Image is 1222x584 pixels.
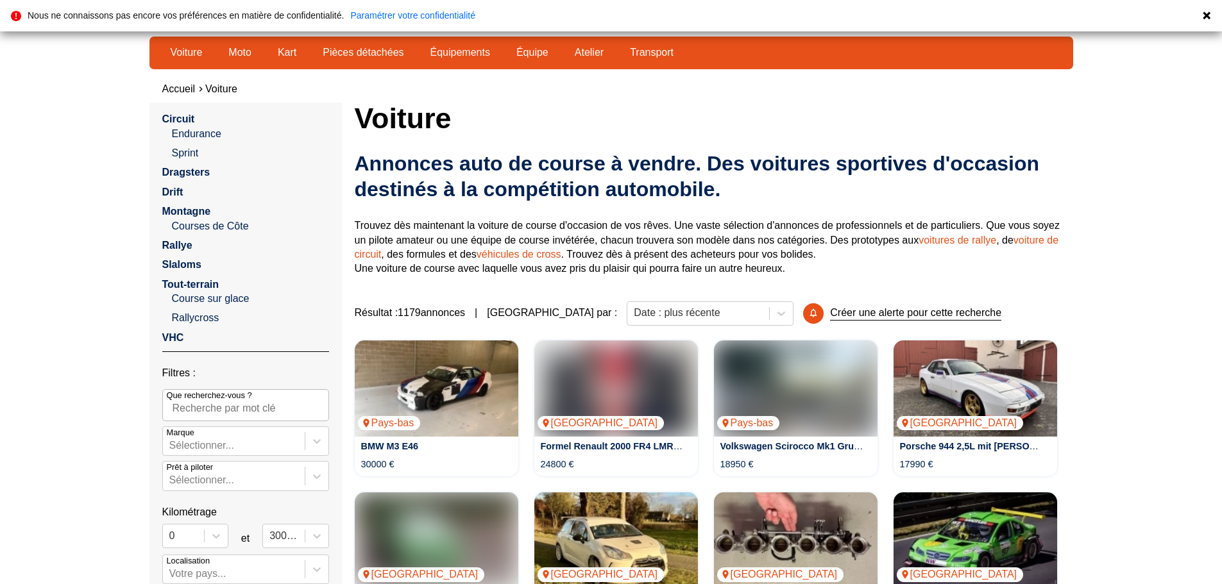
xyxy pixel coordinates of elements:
[897,416,1024,430] p: [GEOGRAPHIC_DATA]
[361,441,419,451] a: BMW M3 E46
[167,390,252,401] p: Que recherchez-vous ?
[534,340,698,437] img: Formel Renault 2000 FR4 LMR mit neu aufgebautem Motor
[355,306,466,320] span: Résultat : 1179 annonces
[355,103,1073,133] h1: Voiture
[541,458,574,471] p: 24800 €
[169,568,172,580] input: Votre pays...
[162,42,211,63] a: Voiture
[900,441,1131,451] a: Porsche 944 2,5L mit [PERSON_NAME] Überrollkäfig
[167,555,210,567] p: Localisation
[162,83,196,94] a: Accueil
[720,441,904,451] a: Volkswagen Scirocco Mk1 Gruppe 2 1976.
[269,42,305,63] a: Kart
[720,458,754,471] p: 18950 €
[162,187,183,197] a: Drift
[169,440,172,451] input: MarqueSélectionner...
[205,83,237,94] a: Voiture
[167,462,214,473] p: Prêt à piloter
[169,474,172,486] input: Prêt à piloterSélectionner...
[508,42,557,63] a: Équipe
[897,567,1024,581] p: [GEOGRAPHIC_DATA]
[355,219,1073,276] p: Trouvez dès maintenant la voiture de course d'occasion de vos rêves. Une vaste sélection d'annonc...
[162,113,195,124] a: Circuit
[358,416,421,430] p: Pays-bas
[566,42,612,63] a: Atelier
[162,206,211,217] a: Montagne
[477,249,561,260] a: véhicules de cross
[314,42,412,63] a: Pièces détachées
[919,235,996,246] a: voitures de rallye
[714,340,878,437] img: Volkswagen Scirocco Mk1 Gruppe 2 1976.
[162,332,184,343] a: VHC
[894,340,1057,437] img: Porsche 944 2,5L mit Wiechers Überrollkäfig
[830,306,1001,321] p: Créer une alerte pour cette recherche
[162,167,210,178] a: Dragsters
[269,530,272,542] input: 300000
[358,567,485,581] p: [GEOGRAPHIC_DATA]
[422,42,498,63] a: Équipements
[167,427,194,438] p: Marque
[162,505,329,519] p: Kilométrage
[162,259,201,270] a: Slaloms
[169,530,172,542] input: 0
[162,240,192,251] a: Rallye
[172,219,329,233] a: Courses de Côte
[355,340,518,437] a: BMW M3 E46Pays-bas
[541,441,797,451] a: Formel Renault 2000 FR4 LMR mit neu aufgebautem Motor
[361,458,395,471] p: 30000 €
[172,292,329,306] a: Course sur glace
[894,340,1057,437] a: Porsche 944 2,5L mit Wiechers Überrollkäfig[GEOGRAPHIC_DATA]
[717,567,844,581] p: [GEOGRAPHIC_DATA]
[538,416,665,430] p: [GEOGRAPHIC_DATA]
[538,567,665,581] p: [GEOGRAPHIC_DATA]
[350,11,475,20] a: Paramétrer votre confidentialité
[172,146,329,160] a: Sprint
[241,531,250,546] p: et
[220,42,260,63] a: Moto
[355,340,518,437] img: BMW M3 E46
[172,311,329,325] a: Rallycross
[487,306,617,320] p: [GEOGRAPHIC_DATA] par :
[28,11,344,20] p: Nous ne connaissons pas encore vos préférences en matière de confidentialité.
[355,151,1073,202] h2: Annonces auto de course à vendre. Des voitures sportives d'occasion destinés à la compétition aut...
[534,340,698,437] a: Formel Renault 2000 FR4 LMR mit neu aufgebautem Motor[GEOGRAPHIC_DATA]
[475,306,477,320] span: |
[162,366,329,380] p: Filtres :
[717,416,780,430] p: Pays-bas
[622,42,682,63] a: Transport
[714,340,878,437] a: Volkswagen Scirocco Mk1 Gruppe 2 1976.Pays-bas
[162,389,329,421] input: Que recherchez-vous ?
[162,279,219,290] a: Tout-terrain
[900,458,933,471] p: 17990 €
[172,127,329,141] a: Endurance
